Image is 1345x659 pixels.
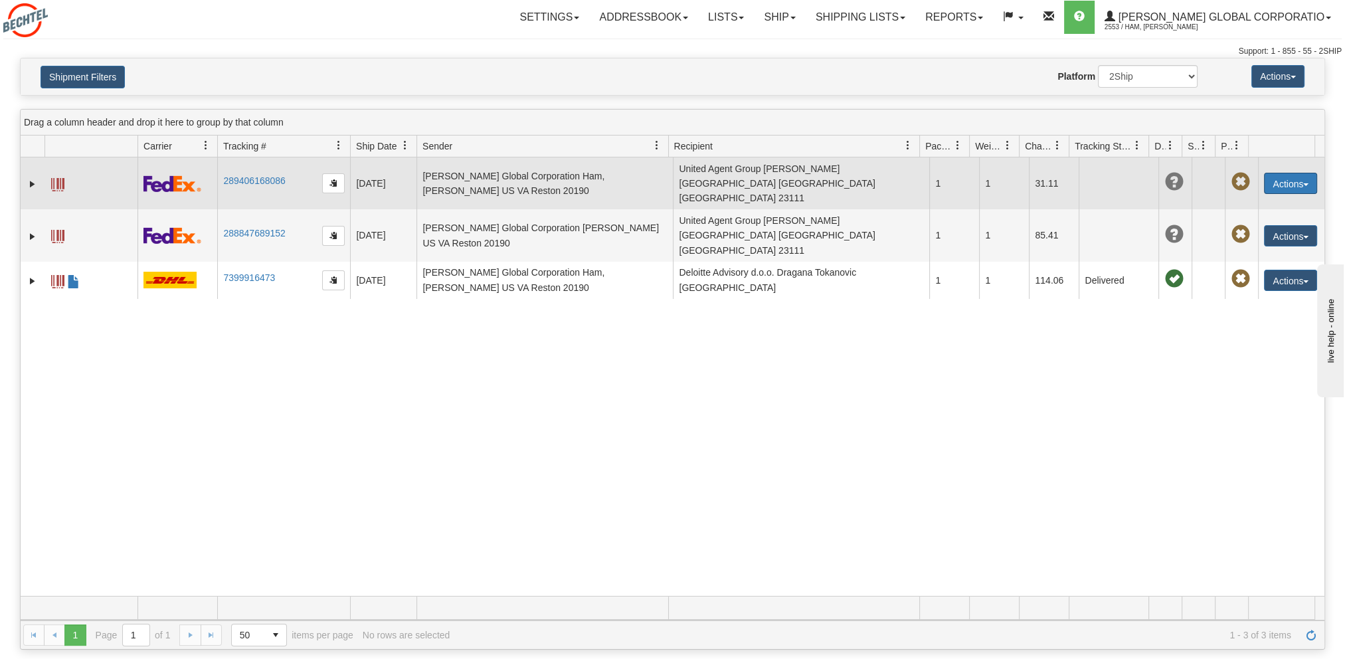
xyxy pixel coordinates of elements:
[915,1,993,34] a: Reports
[26,177,39,191] a: Expand
[223,140,266,153] span: Tracking #
[195,134,217,157] a: Carrier filter column settings
[322,270,345,290] button: Copy to clipboard
[1264,270,1317,291] button: Actions
[996,134,1019,157] a: Weight filter column settings
[1105,21,1204,34] span: 2553 / Ham, [PERSON_NAME]
[929,157,979,209] td: 1
[1231,225,1249,244] span: Pickup Not Assigned
[322,226,345,246] button: Copy to clipboard
[223,175,285,186] a: 289406168086
[979,209,1029,261] td: 1
[26,274,39,288] a: Expand
[3,46,1342,57] div: Support: 1 - 855 - 55 - 2SHIP
[1029,209,1079,261] td: 85.41
[327,134,350,157] a: Tracking # filter column settings
[1264,225,1317,246] button: Actions
[1164,270,1183,288] span: On time
[26,230,39,243] a: Expand
[143,140,172,153] span: Carrier
[350,262,416,299] td: [DATE]
[1251,65,1304,88] button: Actions
[975,140,1003,153] span: Weight
[416,157,673,209] td: [PERSON_NAME] Global Corporation Ham, [PERSON_NAME] US VA Reston 20190
[589,1,698,34] a: Addressbook
[416,262,673,299] td: [PERSON_NAME] Global Corporation Ham, [PERSON_NAME] US VA Reston 20190
[1164,173,1183,191] span: Unknown
[1029,157,1079,209] td: 31.11
[897,134,919,157] a: Recipient filter column settings
[64,624,86,646] span: Page 1
[231,624,353,646] span: items per page
[754,1,805,34] a: Ship
[1300,624,1322,646] a: Refresh
[1231,270,1249,288] span: Pickup Not Assigned
[223,228,285,238] a: 288847689152
[674,140,713,153] span: Recipient
[1046,134,1069,157] a: Charge filter column settings
[1159,134,1182,157] a: Delivery Status filter column settings
[646,134,668,157] a: Sender filter column settings
[422,140,452,153] span: Sender
[223,272,275,283] a: 7399916473
[143,272,197,288] img: 7 - DHL_Worldwide
[1221,140,1232,153] span: Pickup Status
[1126,134,1148,157] a: Tracking Status filter column settings
[1231,173,1249,191] span: Pickup Not Assigned
[67,269,80,290] a: Commercial Invoice
[698,1,754,34] a: Lists
[929,209,979,261] td: 1
[10,11,123,21] div: live help - online
[416,209,673,261] td: [PERSON_NAME] Global Corporation [PERSON_NAME] US VA Reston 20190
[322,173,345,193] button: Copy to clipboard
[265,624,286,646] span: select
[363,630,450,640] div: No rows are selected
[1029,262,1079,299] td: 114.06
[673,262,929,299] td: Deloitte Advisory d.o.o. Dragana Tokanovic [GEOGRAPHIC_DATA]
[1264,173,1317,194] button: Actions
[1225,134,1248,157] a: Pickup Status filter column settings
[673,209,929,261] td: United Agent Group [PERSON_NAME] [GEOGRAPHIC_DATA] [GEOGRAPHIC_DATA] [GEOGRAPHIC_DATA] 23111
[459,630,1291,640] span: 1 - 3 of 3 items
[231,624,287,646] span: Page sizes drop down
[925,140,953,153] span: Packages
[1095,1,1341,34] a: [PERSON_NAME] Global Corporatio 2553 / Ham, [PERSON_NAME]
[143,175,201,192] img: 2 - FedEx Express®
[1192,134,1215,157] a: Shipment Issues filter column settings
[123,624,149,646] input: Page 1
[509,1,589,34] a: Settings
[1057,70,1095,83] label: Platform
[350,209,416,261] td: [DATE]
[350,157,416,209] td: [DATE]
[1154,140,1166,153] span: Delivery Status
[356,140,397,153] span: Ship Date
[1075,140,1132,153] span: Tracking Status
[1188,140,1199,153] span: Shipment Issues
[979,157,1029,209] td: 1
[979,262,1029,299] td: 1
[240,628,257,642] span: 50
[673,157,929,209] td: United Agent Group [PERSON_NAME] [GEOGRAPHIC_DATA] [GEOGRAPHIC_DATA] [GEOGRAPHIC_DATA] 23111
[929,262,979,299] td: 1
[41,66,125,88] button: Shipment Filters
[51,224,64,245] a: Label
[143,227,201,244] img: 2 - FedEx Express®
[1314,262,1344,397] iframe: chat widget
[1164,225,1183,244] span: Unknown
[21,110,1324,136] div: grid grouping header
[806,1,915,34] a: Shipping lists
[96,624,171,646] span: Page of 1
[51,269,64,290] a: Label
[51,172,64,193] a: Label
[1079,262,1158,299] td: Delivered
[946,134,969,157] a: Packages filter column settings
[1025,140,1053,153] span: Charge
[394,134,416,157] a: Ship Date filter column settings
[1115,11,1324,23] span: [PERSON_NAME] Global Corporatio
[3,3,48,37] img: logo2553.jpg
